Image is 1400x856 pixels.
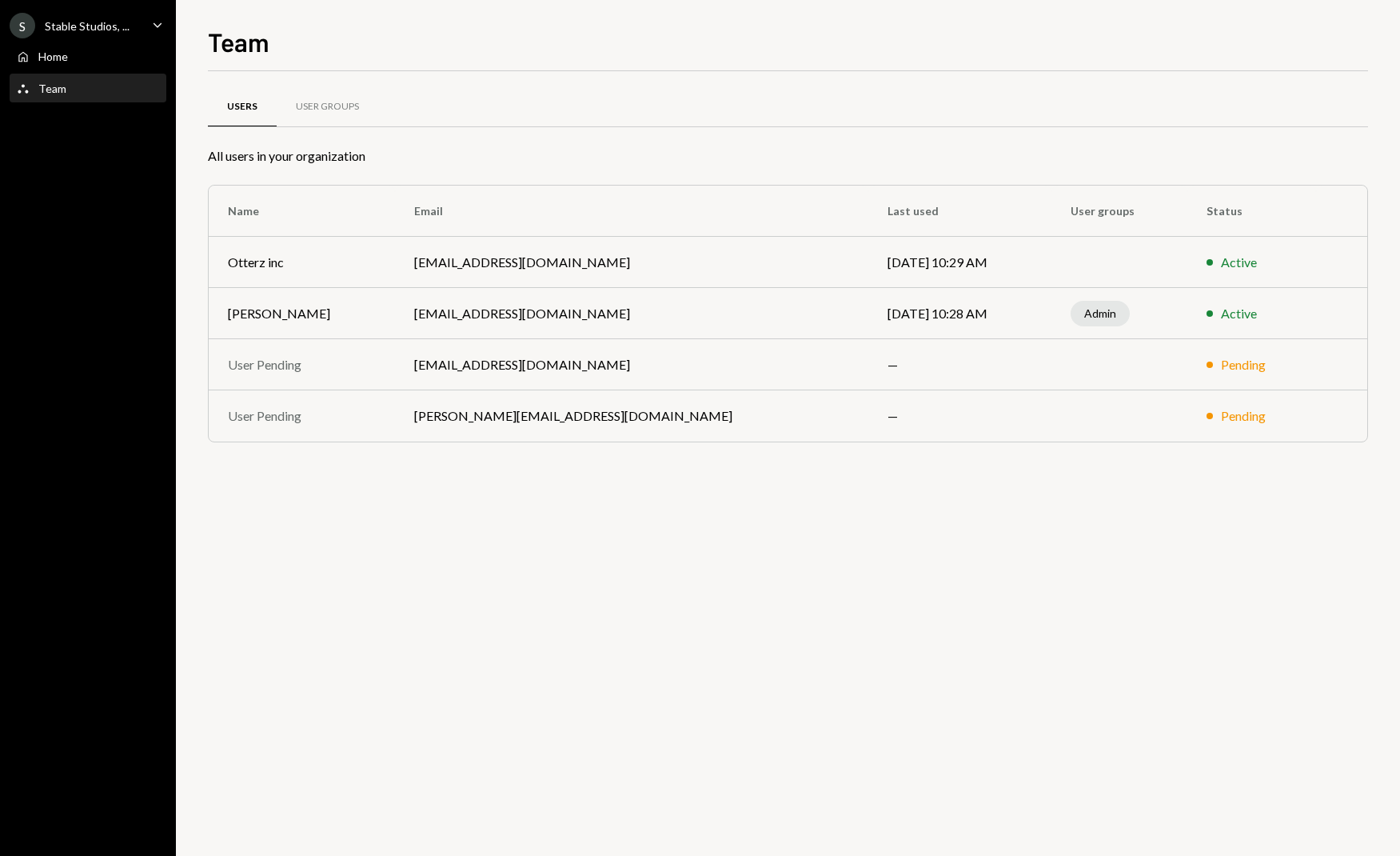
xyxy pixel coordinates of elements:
td: [PERSON_NAME] [209,288,395,339]
td: — [868,339,1051,390]
div: S [10,13,35,38]
div: Team [38,82,66,95]
div: Active [1221,253,1257,272]
th: Name [209,186,395,237]
div: Home [38,50,68,63]
td: [EMAIL_ADDRESS][DOMAIN_NAME] [395,288,868,339]
div: User Pending [228,355,376,374]
th: User groups [1051,186,1187,237]
a: Team [10,74,166,102]
td: [DATE] 10:29 AM [868,237,1051,288]
div: User Pending [228,406,376,426]
a: Home [10,42,166,70]
div: All users in your organization [208,146,1368,166]
div: User Groups [296,100,359,114]
td: [DATE] 10:28 AM [868,288,1051,339]
th: Email [395,186,868,237]
td: Otterz inc [209,237,395,288]
td: [PERSON_NAME][EMAIL_ADDRESS][DOMAIN_NAME] [395,390,868,442]
div: Pending [1221,355,1266,374]
a: Users [208,87,277,128]
div: Users [227,100,257,114]
th: Status [1187,186,1317,237]
div: Pending [1221,406,1266,426]
td: [EMAIL_ADDRESS][DOMAIN_NAME] [395,339,868,390]
div: Stable Studios, ... [45,19,130,33]
td: — [868,390,1051,442]
th: Last used [868,186,1051,237]
h1: Team [208,26,269,58]
div: Active [1221,304,1257,323]
div: Admin [1071,301,1130,326]
a: User Groups [277,87,378,128]
td: [EMAIL_ADDRESS][DOMAIN_NAME] [395,237,868,288]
